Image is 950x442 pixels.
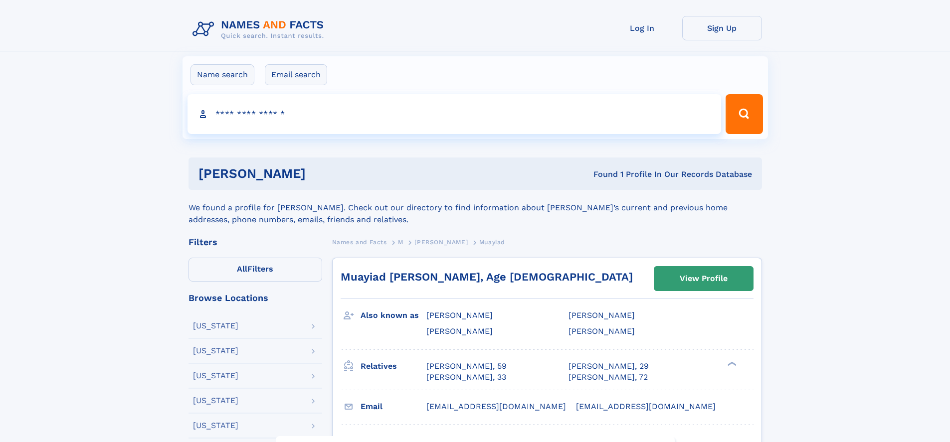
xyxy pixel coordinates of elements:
[198,167,450,180] h1: [PERSON_NAME]
[414,239,468,246] span: [PERSON_NAME]
[602,16,682,40] a: Log In
[193,372,238,380] div: [US_STATE]
[682,16,762,40] a: Sign Up
[265,64,327,85] label: Email search
[189,294,322,302] div: Browse Locations
[361,358,426,375] h3: Relatives
[398,236,403,248] a: M
[193,322,238,330] div: [US_STATE]
[576,402,716,411] span: [EMAIL_ADDRESS][DOMAIN_NAME]
[193,422,238,430] div: [US_STATE]
[237,264,247,274] span: All
[189,16,332,43] img: Logo Names and Facts
[190,64,254,85] label: Name search
[361,398,426,415] h3: Email
[569,372,648,383] a: [PERSON_NAME], 72
[726,94,762,134] button: Search Button
[341,271,633,283] a: Muayiad [PERSON_NAME], Age [DEMOGRAPHIC_DATA]
[189,190,762,226] div: We found a profile for [PERSON_NAME]. Check out our directory to find information about [PERSON_N...
[414,236,468,248] a: [PERSON_NAME]
[680,267,728,290] div: View Profile
[361,307,426,324] h3: Also known as
[426,361,507,372] a: [PERSON_NAME], 59
[426,326,493,336] span: [PERSON_NAME]
[189,238,322,247] div: Filters
[569,361,649,372] a: [PERSON_NAME], 29
[189,258,322,282] label: Filters
[332,236,387,248] a: Names and Facts
[725,360,737,367] div: ❯
[479,239,505,246] span: Muayiad
[426,402,566,411] span: [EMAIL_ADDRESS][DOMAIN_NAME]
[193,347,238,355] div: [US_STATE]
[449,169,752,180] div: Found 1 Profile In Our Records Database
[426,310,493,320] span: [PERSON_NAME]
[569,326,635,336] span: [PERSON_NAME]
[188,94,722,134] input: search input
[569,310,635,320] span: [PERSON_NAME]
[654,267,753,291] a: View Profile
[193,397,238,405] div: [US_STATE]
[398,239,403,246] span: M
[426,372,506,383] a: [PERSON_NAME], 33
